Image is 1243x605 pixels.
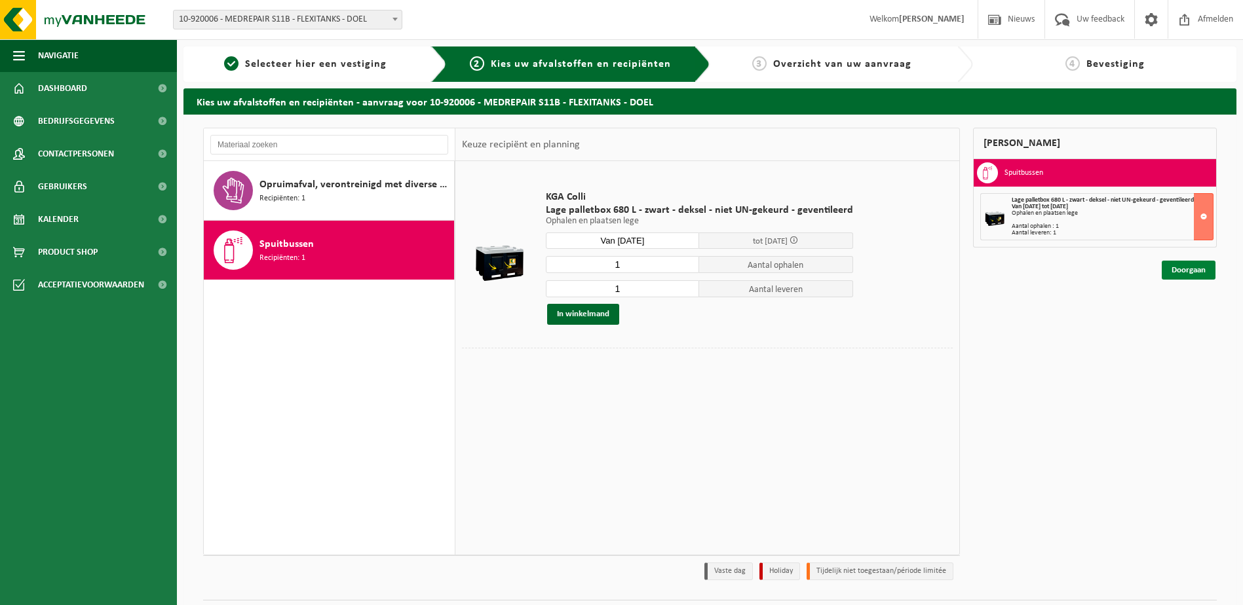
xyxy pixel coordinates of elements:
[204,161,455,221] button: Opruimafval, verontreinigd met diverse gevaarlijke afvalstoffen Recipiënten: 1
[546,204,853,217] span: Lage palletbox 680 L - zwart - deksel - niet UN-gekeurd - geventileerd
[699,280,853,297] span: Aantal leveren
[899,14,965,24] strong: [PERSON_NAME]
[1086,59,1145,69] span: Bevestiging
[470,56,484,71] span: 2
[455,128,586,161] div: Keuze recipiënt en planning
[259,252,305,265] span: Recipiënten: 1
[546,217,853,226] p: Ophalen en plaatsen lege
[546,232,700,249] input: Selecteer datum
[174,10,402,29] span: 10-920006 - MEDREPAIR S11B - FLEXITANKS - DOEL
[224,56,239,71] span: 1
[245,59,387,69] span: Selecteer hier een vestiging
[38,268,144,301] span: Acceptatievoorwaarden
[38,203,79,236] span: Kalender
[753,237,788,246] span: tot [DATE]
[190,56,421,72] a: 1Selecteer hier een vestiging
[546,191,853,204] span: KGA Colli
[1004,162,1043,183] h3: Spuitbussen
[547,304,619,325] button: In winkelmand
[704,562,753,580] li: Vaste dag
[699,256,853,273] span: Aantal ophalen
[38,137,114,170] span: Contactpersonen
[38,39,79,72] span: Navigatie
[773,59,911,69] span: Overzicht van uw aanvraag
[183,88,1236,114] h2: Kies uw afvalstoffen en recipiënten - aanvraag voor 10-920006 - MEDREPAIR S11B - FLEXITANKS - DOEL
[491,59,671,69] span: Kies uw afvalstoffen en recipiënten
[259,192,305,205] span: Recipiënten: 1
[210,135,448,155] input: Materiaal zoeken
[259,177,451,192] span: Opruimafval, verontreinigd met diverse gevaarlijke afvalstoffen
[1012,230,1213,236] div: Aantal leveren: 1
[1012,210,1213,217] div: Ophalen en plaatsen lege
[38,105,115,137] span: Bedrijfsgegevens
[38,72,87,105] span: Dashboard
[752,56,767,71] span: 3
[204,221,455,280] button: Spuitbussen Recipiënten: 1
[1012,203,1068,210] strong: Van [DATE] tot [DATE]
[173,10,402,29] span: 10-920006 - MEDREPAIR S11B - FLEXITANKS - DOEL
[1065,56,1080,71] span: 4
[38,236,98,268] span: Product Shop
[807,562,953,580] li: Tijdelijk niet toegestaan/période limitée
[259,236,314,252] span: Spuitbussen
[759,562,800,580] li: Holiday
[1012,196,1194,204] span: Lage palletbox 680 L - zwart - deksel - niet UN-gekeurd - geventileerd
[1012,223,1213,230] div: Aantal ophalen : 1
[38,170,87,203] span: Gebruikers
[973,128,1217,159] div: [PERSON_NAME]
[1162,261,1215,280] a: Doorgaan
